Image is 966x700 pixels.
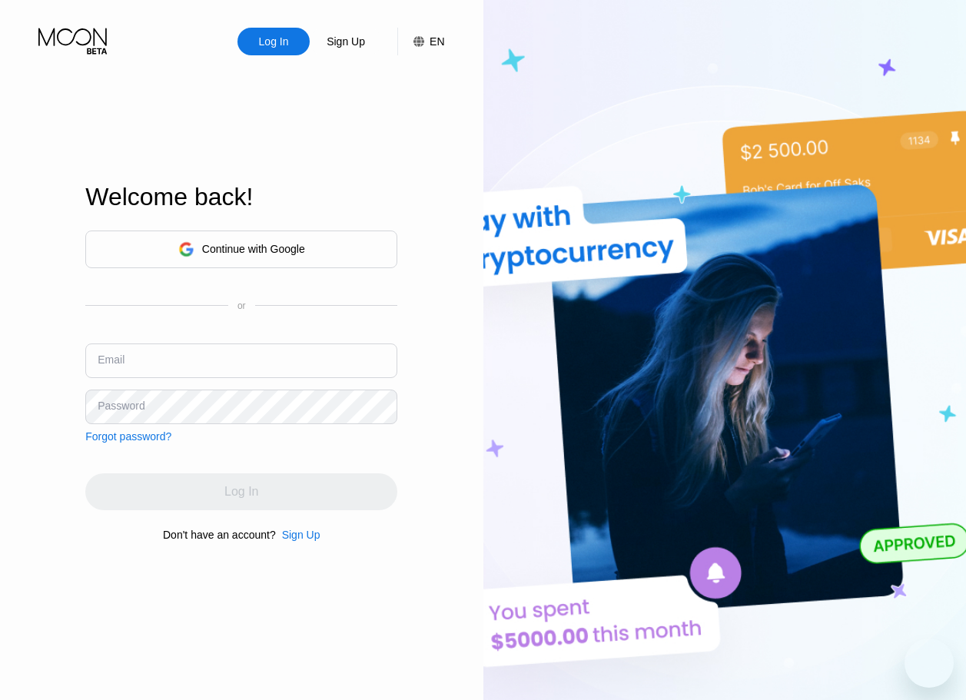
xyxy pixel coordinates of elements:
div: EN [430,35,444,48]
div: Sign Up [310,28,382,55]
div: Forgot password? [85,430,171,443]
div: Sign Up [325,34,367,49]
div: Continue with Google [202,243,305,255]
div: Log In [257,34,290,49]
div: Welcome back! [85,183,397,211]
div: Email [98,353,124,366]
div: Continue with Google [85,231,397,268]
div: Password [98,400,144,412]
iframe: Button to launch messaging window [905,639,954,688]
div: Sign Up [276,529,320,541]
div: Log In [237,28,310,55]
div: Don't have an account? [163,529,276,541]
div: EN [397,28,444,55]
div: Sign Up [282,529,320,541]
div: or [237,300,246,311]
